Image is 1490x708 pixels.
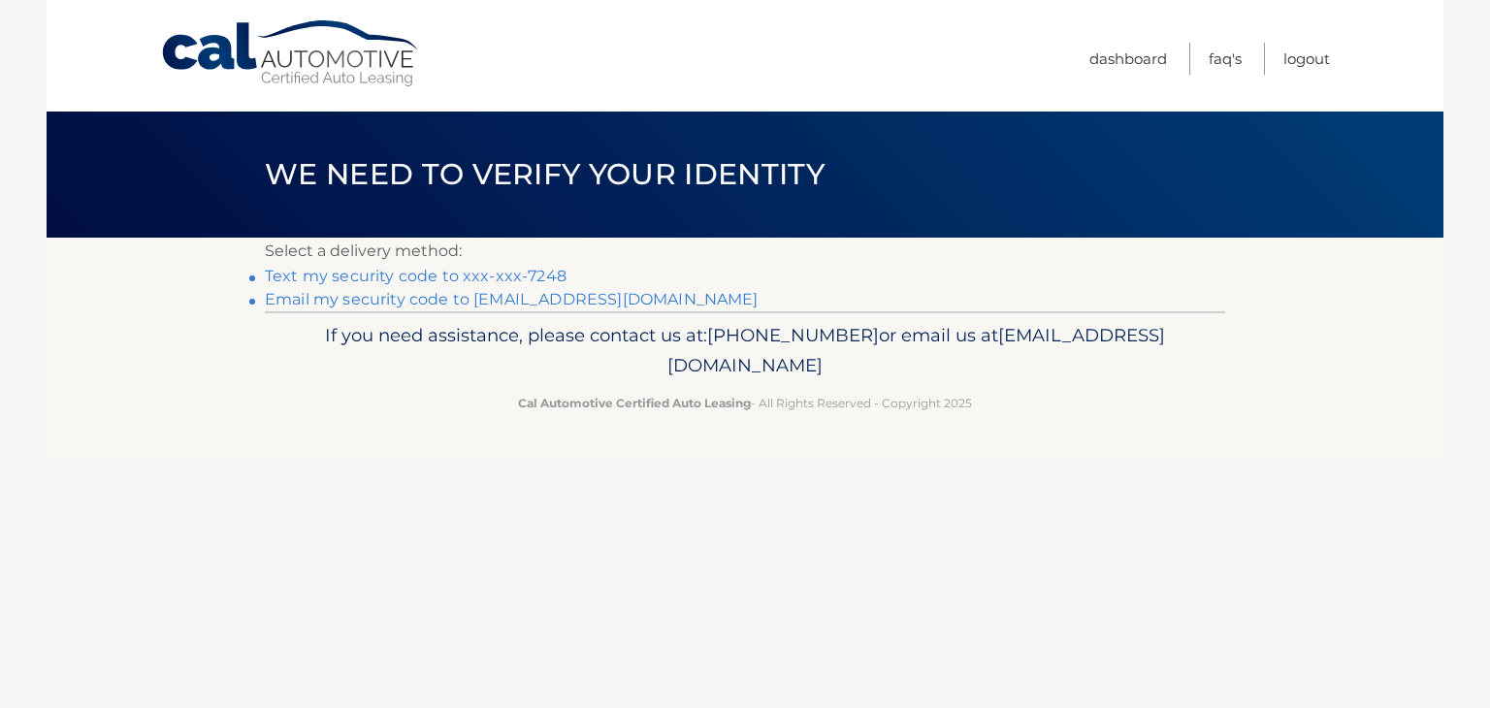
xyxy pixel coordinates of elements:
[1209,43,1242,75] a: FAQ's
[1089,43,1167,75] a: Dashboard
[265,238,1225,265] p: Select a delivery method:
[265,156,825,192] span: We need to verify your identity
[1283,43,1330,75] a: Logout
[277,393,1213,413] p: - All Rights Reserved - Copyright 2025
[518,396,751,410] strong: Cal Automotive Certified Auto Leasing
[707,324,879,346] span: [PHONE_NUMBER]
[277,320,1213,382] p: If you need assistance, please contact us at: or email us at
[265,267,567,285] a: Text my security code to xxx-xxx-7248
[265,290,759,308] a: Email my security code to [EMAIL_ADDRESS][DOMAIN_NAME]
[160,19,422,88] a: Cal Automotive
